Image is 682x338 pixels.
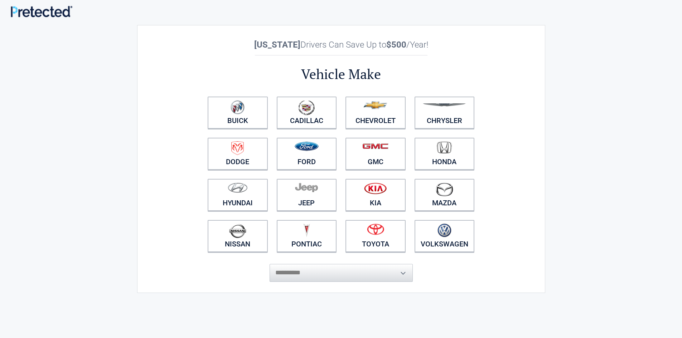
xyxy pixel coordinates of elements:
a: Nissan [208,220,268,252]
a: Ford [277,138,337,170]
b: $500 [386,40,406,50]
h2: Vehicle Make [203,65,479,83]
img: Main Logo [11,6,72,17]
a: Hyundai [208,179,268,211]
a: Dodge [208,138,268,170]
img: hyundai [228,182,248,193]
img: ford [295,142,319,151]
a: Pontiac [277,220,337,252]
a: Cadillac [277,97,337,129]
img: kia [364,182,387,194]
a: Kia [345,179,406,211]
img: cadillac [298,100,315,115]
img: gmc [362,143,388,149]
img: pontiac [303,224,310,237]
img: honda [437,141,452,154]
a: GMC [345,138,406,170]
a: Toyota [345,220,406,252]
img: dodge [231,141,244,155]
b: [US_STATE] [254,40,300,50]
img: mazda [435,182,453,196]
img: chrysler [422,103,466,107]
a: Chevrolet [345,97,406,129]
img: nissan [229,224,246,238]
img: chevrolet [363,101,387,109]
img: toyota [367,224,384,235]
h2: Drivers Can Save Up to /Year [203,40,479,50]
a: Buick [208,97,268,129]
a: Honda [415,138,475,170]
a: Volkswagen [415,220,475,252]
img: jeep [295,182,318,192]
a: Jeep [277,179,337,211]
a: Chrysler [415,97,475,129]
img: buick [231,100,245,114]
a: Mazda [415,179,475,211]
img: volkswagen [437,224,451,237]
